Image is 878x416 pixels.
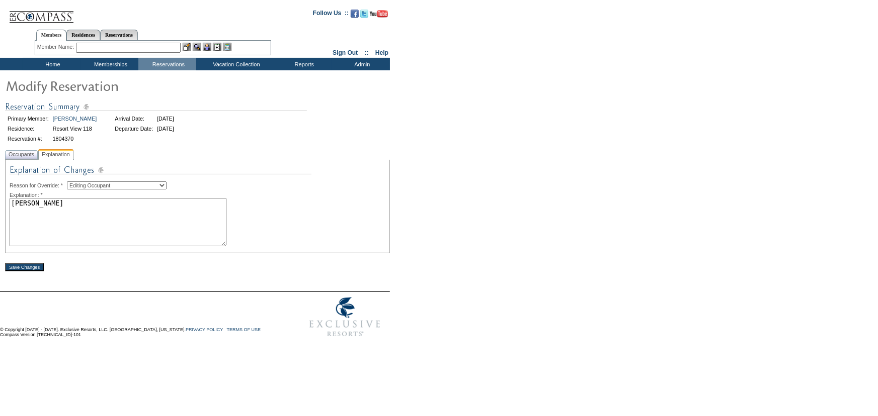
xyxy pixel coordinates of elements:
[274,58,332,70] td: Reports
[6,124,50,133] td: Residence:
[333,49,358,56] a: Sign Out
[223,43,231,51] img: b_calculator.gif
[227,327,261,332] a: TERMS OF USE
[51,134,99,143] td: 1804370
[351,13,359,19] a: Become our fan on Facebook
[6,134,50,143] td: Reservation #:
[193,43,201,51] img: View
[360,13,368,19] a: Follow us on Twitter
[81,58,138,70] td: Memberships
[375,49,388,56] a: Help
[183,43,191,51] img: b_edit.gif
[300,292,390,342] img: Exclusive Resorts
[313,9,349,21] td: Follow Us ::
[7,149,36,160] span: Occupants
[5,263,44,271] input: Save Changes
[5,75,206,95] img: Modify Reservation
[37,43,76,51] div: Member Name:
[66,30,100,40] a: Residences
[351,10,359,18] img: Become our fan on Facebook
[186,327,223,332] a: PRIVACY POLICY
[23,58,81,70] td: Home
[10,192,385,198] div: Explanation: *
[155,124,176,133] td: [DATE]
[10,182,67,188] span: Reason for Override: *
[5,100,307,113] img: Reservation Summary
[213,43,221,51] img: Reservations
[155,114,176,123] td: [DATE]
[113,124,154,133] td: Departure Date:
[51,124,99,133] td: Resort View 118
[365,49,369,56] span: ::
[36,30,67,41] a: Members
[9,3,74,23] img: Compass Home
[40,149,72,160] span: Explanation
[100,30,138,40] a: Reservations
[370,13,388,19] a: Subscribe to our YouTube Channel
[138,58,196,70] td: Reservations
[113,114,154,123] td: Arrival Date:
[203,43,211,51] img: Impersonate
[53,116,97,122] a: [PERSON_NAME]
[370,10,388,18] img: Subscribe to our YouTube Channel
[360,10,368,18] img: Follow us on Twitter
[196,58,274,70] td: Vacation Collection
[6,114,50,123] td: Primary Member:
[332,58,390,70] td: Admin
[10,164,311,181] img: Explanation of Changes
